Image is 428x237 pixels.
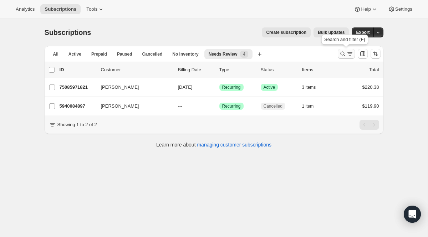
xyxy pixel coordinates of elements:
[142,51,163,57] span: Cancelled
[97,82,168,93] button: [PERSON_NAME]
[361,6,371,12] span: Help
[57,121,97,128] p: Showing 1 to 2 of 2
[172,51,198,57] span: No inventory
[60,66,95,73] p: ID
[222,84,241,90] span: Recurring
[261,66,296,73] p: Status
[318,30,345,35] span: Bulk updates
[362,84,379,90] span: $220.38
[68,51,81,57] span: Active
[197,142,271,148] a: managing customer subscriptions
[338,49,355,59] button: Search and filter results
[384,4,417,14] button: Settings
[16,6,35,12] span: Analytics
[53,51,58,57] span: All
[302,66,338,73] div: Items
[262,27,311,37] button: Create subscription
[264,103,282,109] span: Cancelled
[156,141,271,148] p: Learn more about
[219,66,255,73] div: Type
[395,6,412,12] span: Settings
[243,51,245,57] span: 4
[45,29,91,36] span: Subscriptions
[209,51,238,57] span: Needs Review
[360,120,379,130] nav: Pagination
[91,51,107,57] span: Prepaid
[82,4,109,14] button: Tools
[60,66,379,73] div: IDCustomerBilling DateTypeStatusItemsTotal
[264,84,275,90] span: Active
[404,206,421,223] div: Open Intercom Messenger
[101,66,172,73] p: Customer
[266,30,306,35] span: Create subscription
[371,49,381,59] button: Sort the results
[97,101,168,112] button: [PERSON_NAME]
[60,84,95,91] p: 75085971821
[314,27,349,37] button: Bulk updates
[302,82,324,92] button: 3 items
[60,101,379,111] div: 5940084897[PERSON_NAME]---SuccessRecurringCancelled1 item$119.90
[350,4,382,14] button: Help
[369,66,379,73] p: Total
[178,66,214,73] p: Billing Date
[178,103,183,109] span: ---
[254,49,265,59] button: Create new view
[302,103,314,109] span: 1 item
[358,49,368,59] button: Customize table column order and visibility
[222,103,241,109] span: Recurring
[362,103,379,109] span: $119.90
[60,82,379,92] div: 75085971821[PERSON_NAME][DATE]SuccessRecurringSuccessActive3 items$220.38
[302,101,322,111] button: 1 item
[40,4,81,14] button: Subscriptions
[60,103,95,110] p: 5940084897
[11,4,39,14] button: Analytics
[101,103,139,110] span: [PERSON_NAME]
[178,84,193,90] span: [DATE]
[302,84,316,90] span: 3 items
[86,6,97,12] span: Tools
[117,51,132,57] span: Paused
[101,84,139,91] span: [PERSON_NAME]
[356,30,370,35] span: Export
[352,27,374,37] button: Export
[45,6,76,12] span: Subscriptions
